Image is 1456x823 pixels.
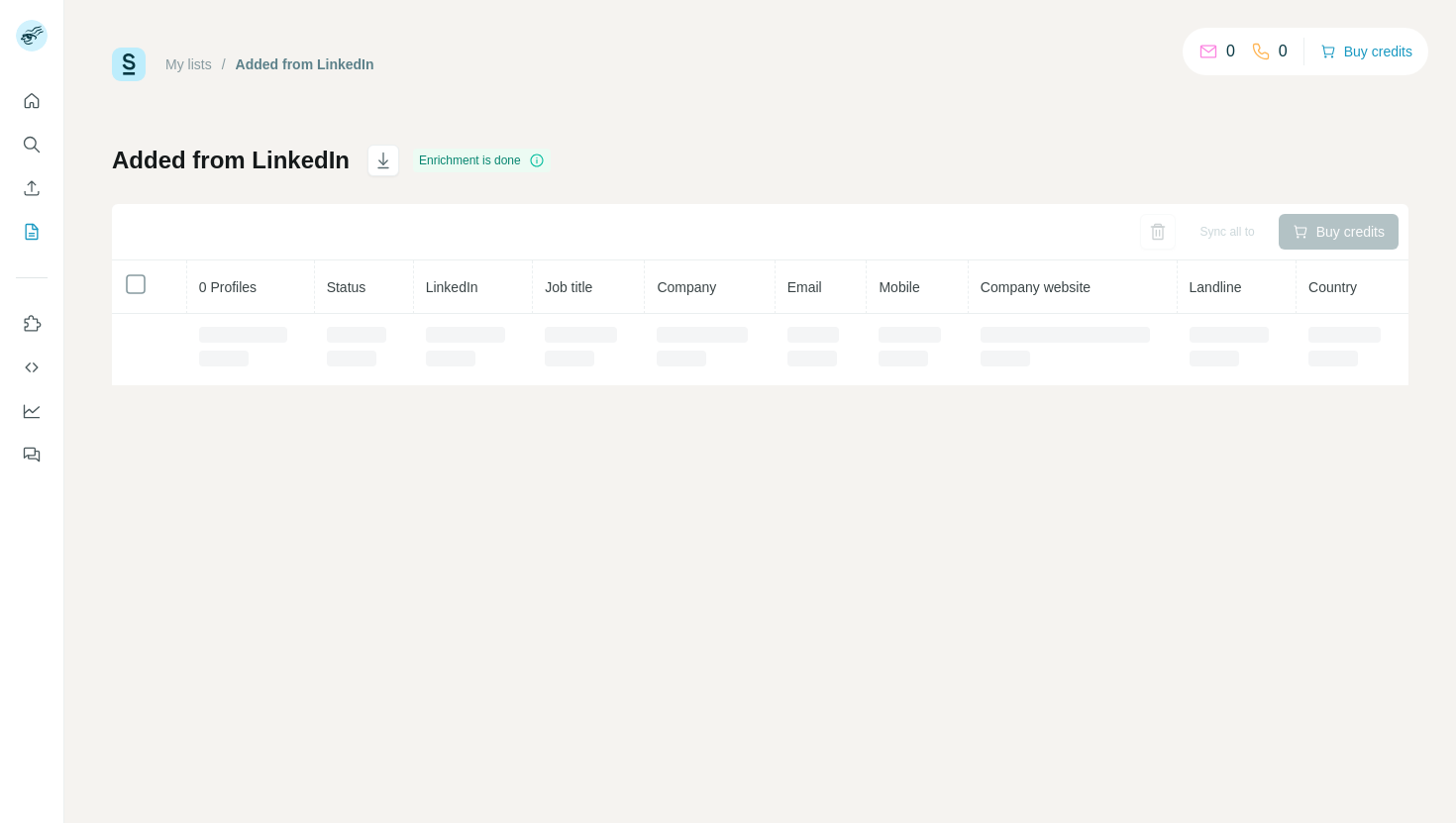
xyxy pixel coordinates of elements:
div: Enrichment is done [413,149,551,172]
span: Status [327,279,366,295]
li: / [222,54,226,74]
button: Buy credits [1320,38,1412,65]
div: Added from LinkedIn [236,54,374,74]
button: My lists [16,214,48,250]
button: Use Surfe on LinkedIn [16,306,48,342]
p: 0 [1279,40,1288,63]
span: Email [787,279,822,295]
span: Mobile [879,279,919,295]
button: Use Surfe API [16,350,48,385]
button: Quick start [16,83,48,119]
button: Dashboard [16,393,48,429]
button: Feedback [16,437,48,472]
span: 0 Profiles [199,279,257,295]
h1: Added from LinkedIn [112,145,350,176]
span: Country [1308,279,1357,295]
span: Company website [981,279,1091,295]
span: Company [657,279,716,295]
button: Enrich CSV [16,170,48,206]
img: Surfe Logo [112,48,146,81]
button: Search [16,127,48,162]
p: 0 [1226,40,1235,63]
span: Landline [1190,279,1242,295]
a: My lists [165,56,212,72]
span: Job title [545,279,592,295]
span: LinkedIn [426,279,478,295]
